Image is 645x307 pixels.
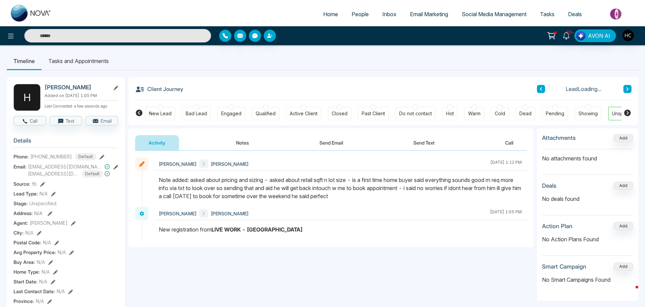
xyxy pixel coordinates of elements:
[561,8,589,21] a: Deals
[578,110,598,117] div: Showing
[14,153,29,160] span: Phone:
[14,258,35,266] span: Buy Area :
[614,134,633,142] button: Add
[25,229,33,236] span: N/A
[446,110,454,117] div: Hot
[223,135,262,150] button: Notes
[30,153,72,160] span: [PHONE_NUMBER]
[455,8,533,21] a: Social Media Management
[622,284,638,300] iframe: Intercom live chat
[14,210,43,217] span: Address:
[576,31,586,40] img: Lead Flow
[566,29,572,35] span: 10+
[37,258,45,266] span: N/A
[519,110,532,117] div: Dead
[403,8,455,21] a: Email Marketing
[352,11,369,18] span: People
[30,219,68,226] span: [PERSON_NAME]
[410,11,448,18] span: Email Marketing
[382,11,396,18] span: Inbox
[45,102,118,109] p: Last Connected: a few seconds ago
[376,8,403,21] a: Inbox
[306,135,357,150] button: Send Email
[614,135,633,141] span: Add
[159,160,197,167] span: [PERSON_NAME]
[542,149,633,162] p: No attachments found
[14,239,41,246] span: Postal Code :
[57,288,65,295] span: N/A
[14,190,38,197] span: Lead Type:
[29,200,56,207] span: Unspecified
[558,29,574,41] a: 10+
[82,170,103,178] span: Default
[495,110,505,117] div: Cold
[159,210,197,217] span: [PERSON_NAME]
[542,134,576,141] h3: Attachments
[186,110,207,117] div: Bad Lead
[256,110,276,117] div: Qualified
[462,11,526,18] span: Social Media Management
[614,263,633,271] button: Add
[45,84,107,91] h2: [PERSON_NAME]
[14,288,55,295] span: Last Contact Date :
[490,209,522,218] div: [DATE] 1:05 PM
[622,30,634,41] img: User Avatar
[7,52,42,70] li: Timeline
[14,298,34,305] span: Province :
[43,239,51,246] span: N/A
[34,210,43,216] span: N/A
[399,110,432,117] div: Do not contact
[362,110,385,117] div: Past Client
[588,32,610,40] span: AVON AI
[11,5,51,22] img: Nova CRM Logo
[14,200,28,207] span: Stage:
[568,11,582,18] span: Deals
[14,180,30,187] span: Source:
[149,110,172,117] div: New Lead
[14,278,37,285] span: Start Date :
[45,93,118,99] p: Added on [DATE] 1:05 PM
[542,195,633,203] p: No deals found
[468,110,481,117] div: Warm
[39,278,47,285] span: N/A
[332,110,347,117] div: Closed
[14,84,41,111] div: H
[85,116,118,125] button: Email
[614,222,633,230] button: Add
[14,163,26,170] span: Email:
[612,110,639,117] div: Unspecified
[75,153,96,160] span: Default
[14,229,24,236] span: City :
[566,85,601,93] span: Lead Loading...
[345,8,376,21] a: People
[542,235,633,243] p: No Action Plans Found
[14,219,28,226] span: Agent:
[14,137,118,148] h3: Details
[400,135,448,150] button: Send Text
[40,190,48,197] span: N/A
[316,8,345,21] a: Home
[542,182,557,189] h3: Deals
[14,116,46,125] button: Call
[14,268,40,275] span: Home Type :
[221,110,241,117] div: Engaged
[542,276,633,284] p: No Smart Campaigns Found
[135,135,179,150] button: Activity
[58,249,66,256] span: N/A
[492,135,527,150] button: Call
[323,11,338,18] span: Home
[28,163,103,170] span: [EMAIL_ADDRESS][DOMAIN_NAME]
[490,159,522,168] div: [DATE] 1:12 PM
[290,110,317,117] div: Active Client
[592,6,641,22] img: Market-place.gif
[211,210,249,217] span: [PERSON_NAME]
[135,84,183,94] h3: Client Journey
[540,11,554,18] span: Tasks
[614,182,633,190] button: Add
[14,249,56,256] span: Avg Property Price :
[42,52,115,70] li: Tasks and Appointments
[42,268,50,275] span: N/A
[574,29,616,42] button: AVON AI
[28,170,79,177] span: [EMAIL_ADDRESS][DOMAIN_NAME]
[211,160,249,167] span: [PERSON_NAME]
